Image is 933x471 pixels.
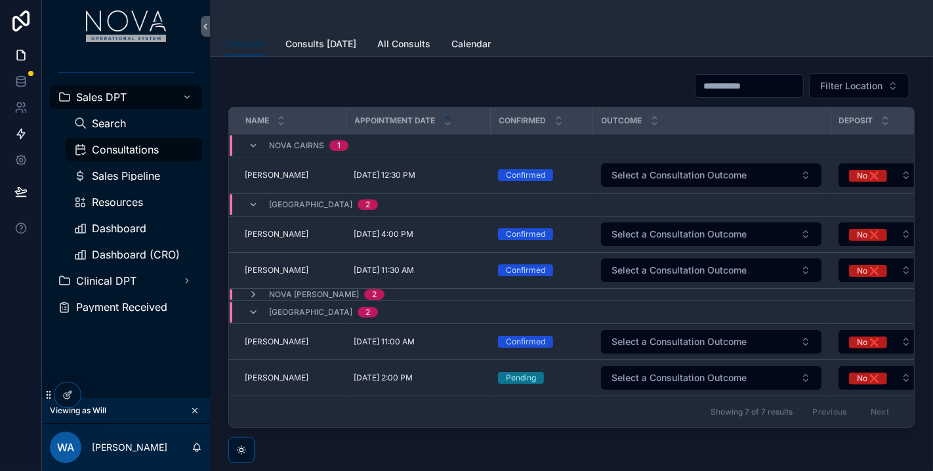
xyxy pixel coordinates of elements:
span: [PERSON_NAME] [245,170,308,180]
a: [PERSON_NAME] [245,170,338,180]
a: [PERSON_NAME] [245,229,338,239]
a: Calendar [451,32,491,58]
span: Select a Consultation Outcome [612,264,747,277]
div: No ❌ [857,170,879,182]
a: Consults [226,32,264,57]
div: Confirmed [506,228,545,240]
button: Select Button [809,73,909,98]
div: No ❌ [857,337,879,348]
a: Select Button [838,365,923,390]
span: Payment Received [76,302,167,312]
span: Resources [92,197,143,207]
div: 1 [337,140,341,151]
span: Filter Location [820,79,882,92]
a: Payment Received [50,295,202,319]
span: Select a Consultation Outcome [612,335,747,348]
a: Confirmed [498,264,585,276]
a: All Consults [377,32,430,58]
span: Sales Pipeline [92,171,160,181]
span: [DATE] 2:00 PM [354,373,413,383]
button: Select Button [839,258,922,282]
a: Clinical DPT [50,269,202,293]
button: Select Button [839,330,922,354]
a: [DATE] 11:00 AM [354,337,482,347]
button: Select Button [601,258,821,282]
span: [PERSON_NAME] [245,265,308,276]
a: Confirmed [498,228,585,240]
a: [DATE] 11:30 AM [354,265,482,276]
span: Viewing as Will [50,405,106,416]
a: Confirmed [498,336,585,348]
span: [DATE] 12:30 PM [354,170,415,180]
span: [DATE] 4:00 PM [354,229,413,239]
span: Nova [PERSON_NAME] [269,289,359,300]
a: Consultations [66,138,202,161]
span: Deposit [839,115,873,126]
span: [PERSON_NAME] [245,229,308,239]
span: [GEOGRAPHIC_DATA] [269,307,352,317]
span: Clinical DPT [76,276,136,286]
button: Select Button [839,163,922,187]
img: App logo [86,10,167,42]
a: Dashboard [66,216,202,240]
div: No ❌ [857,373,879,384]
a: [DATE] 12:30 PM [354,170,482,180]
span: Calendar [451,37,491,51]
div: 2 [372,289,377,300]
span: Consults [226,37,264,51]
span: Nova Cairns [269,140,324,151]
span: [DATE] 11:00 AM [354,337,415,347]
button: Select Button [601,222,821,246]
a: Confirmed [498,169,585,181]
p: [PERSON_NAME] [92,441,167,454]
span: Consults [DATE] [285,37,356,51]
button: Select Button [839,222,922,246]
span: Showing 7 of 7 results [711,407,793,417]
a: Select Button [838,163,923,188]
a: [DATE] 4:00 PM [354,229,482,239]
span: Consultations [92,144,159,155]
button: Select Button [839,366,922,390]
a: [DATE] 2:00 PM [354,373,482,383]
div: 2 [365,199,370,210]
span: Select a Consultation Outcome [612,169,747,182]
a: Resources [66,190,202,214]
div: Pending [506,372,536,384]
a: [PERSON_NAME] [245,337,338,347]
button: Select Button [601,366,821,390]
a: [PERSON_NAME] [245,265,338,276]
span: Confirmed [499,115,547,126]
a: Select Button [600,163,822,188]
span: Dashboard (CRO) [92,249,180,260]
a: Consults [DATE] [285,32,356,58]
span: Appointment Date [355,115,436,126]
a: Sales DPT [50,85,202,109]
span: [DATE] 11:30 AM [354,265,414,276]
a: Select Button [600,222,822,247]
span: Select a Consultation Outcome [612,228,747,241]
a: Select Button [838,222,923,247]
a: Dashboard (CRO) [66,243,202,266]
span: Search [92,118,126,129]
span: Name [245,115,269,126]
a: Select Button [600,258,822,283]
a: Select Button [838,329,923,354]
span: WA [57,440,74,455]
a: Sales Pipeline [66,164,202,188]
a: Select Button [838,258,923,283]
a: Search [66,112,202,135]
span: Select a Consultation Outcome [612,371,747,384]
a: [PERSON_NAME] [245,373,338,383]
span: All Consults [377,37,430,51]
div: Confirmed [506,169,545,181]
div: Confirmed [506,264,545,276]
button: Select Button [601,163,821,187]
a: Select Button [600,365,822,390]
button: Select Button [601,330,821,354]
span: [PERSON_NAME] [245,337,308,347]
span: Dashboard [92,223,146,234]
div: Confirmed [506,336,545,348]
span: Outcome [602,115,642,126]
div: No ❌ [857,265,879,277]
a: Pending [498,372,585,384]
